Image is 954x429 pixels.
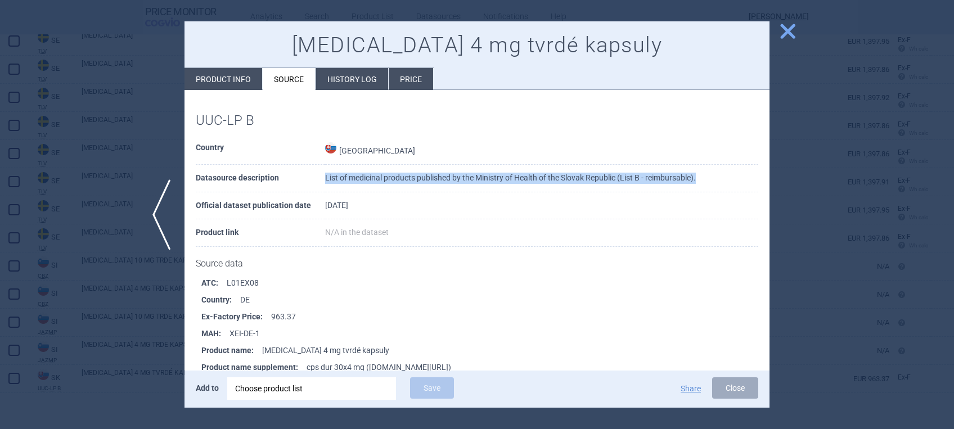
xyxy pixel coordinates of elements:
p: Add to [196,377,219,399]
h1: [MEDICAL_DATA] 4 mg tvrdé kapsuly [196,33,758,58]
img: Slovakia [325,142,336,153]
strong: Product name : [201,342,262,359]
li: L01EX08 [201,274,769,291]
button: Save [410,377,454,399]
span: N/A in the dataset [325,228,389,237]
li: Source [263,68,316,90]
strong: MAH : [201,325,229,342]
th: Official dataset publication date [196,192,325,220]
button: Share [681,385,701,392]
strong: Product name supplement : [201,359,307,376]
li: [MEDICAL_DATA] 4 mg tvrdé kapsuly [201,342,769,359]
strong: Country : [201,291,240,308]
button: Close [712,377,758,399]
td: [DATE] [325,192,758,220]
strong: ATC : [201,274,227,291]
li: Price [389,68,433,90]
h1: UUC-LP B [196,112,758,129]
th: Datasource description [196,165,325,192]
li: cps dur 30x4 mg ([DOMAIN_NAME][URL]) [201,359,769,376]
div: Choose product list [227,377,396,400]
td: [GEOGRAPHIC_DATA] [325,134,758,165]
li: History log [316,68,388,90]
div: Choose product list [235,377,388,400]
li: XEI-DE-1 [201,325,769,342]
td: List of medicinal products published by the Ministry of Health of the Slovak Republic (List B - r... [325,165,758,192]
th: Country [196,134,325,165]
li: DE [201,291,769,308]
h1: Source data [196,258,758,269]
li: Product info [184,68,262,90]
th: Product link [196,219,325,247]
strong: Ex-Factory Price : [201,308,271,325]
li: 963.37 [201,308,769,325]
